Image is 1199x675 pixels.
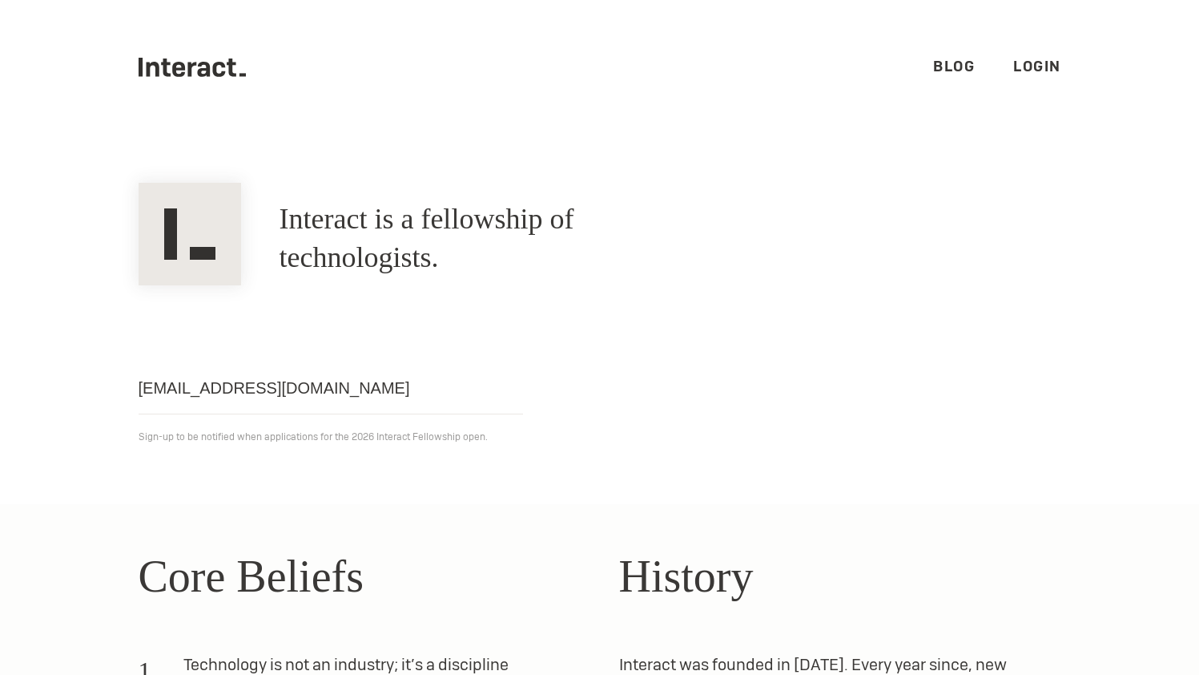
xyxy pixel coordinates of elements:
[619,543,1061,610] h2: History
[139,427,1061,447] p: Sign-up to be notified when applications for the 2026 Interact Fellowship open.
[1013,57,1061,75] a: Login
[280,200,712,277] h1: Interact is a fellowship of technologists.
[139,543,581,610] h2: Core Beliefs
[933,57,975,75] a: Blog
[139,362,523,414] input: Email address...
[139,183,241,285] img: Interact Logo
